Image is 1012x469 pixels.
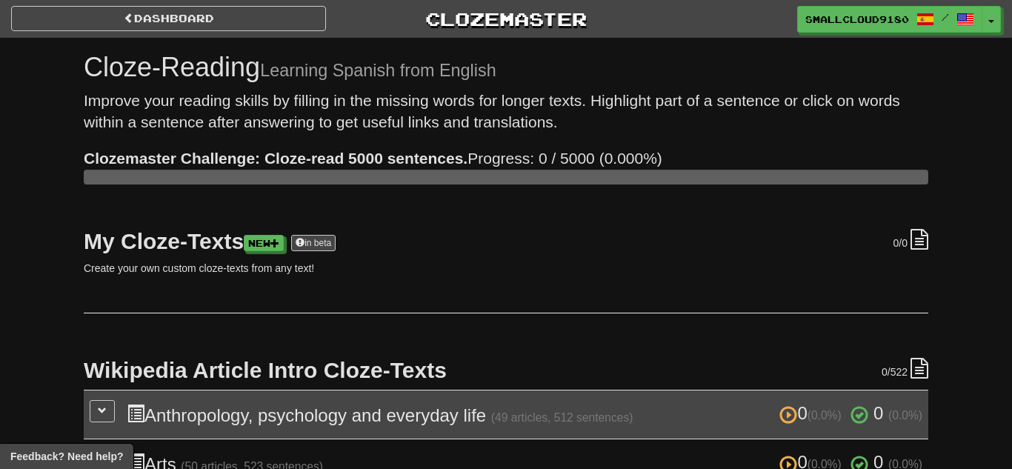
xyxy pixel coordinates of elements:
a: Dashboard [11,6,326,31]
a: New [244,235,284,251]
small: (49 articles, 512 sentences) [491,411,633,424]
h3: Anthropology, psychology and everyday life [127,404,922,425]
span: Open feedback widget [10,449,123,464]
p: Create your own custom cloze-texts from any text! [84,261,928,276]
div: /0 [893,229,928,250]
small: (0.0%) [888,409,922,422]
span: 0 [882,366,888,378]
div: /522 [882,358,928,379]
span: 0 [873,403,883,423]
span: SmallCloud9180 [805,13,909,26]
span: 0 [893,237,899,249]
p: Improve your reading skills by filling in the missing words for longer texts. Highlight part of a... [84,90,928,133]
span: 0 [779,403,846,423]
h2: Wikipedia Article Intro Cloze-Texts [84,358,928,382]
small: Learning Spanish from English [260,61,496,80]
a: in beta [291,235,336,251]
h1: Cloze-Reading [84,53,928,82]
span: / [942,12,949,22]
a: SmallCloud9180 / [797,6,982,33]
strong: Clozemaster Challenge: Cloze-read 5000 sentences. [84,150,467,167]
span: Progress: 0 / 5000 (0.000%) [84,150,662,167]
a: Clozemaster [348,6,663,32]
small: (0.0%) [808,409,842,422]
h2: My Cloze-Texts [84,229,928,253]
